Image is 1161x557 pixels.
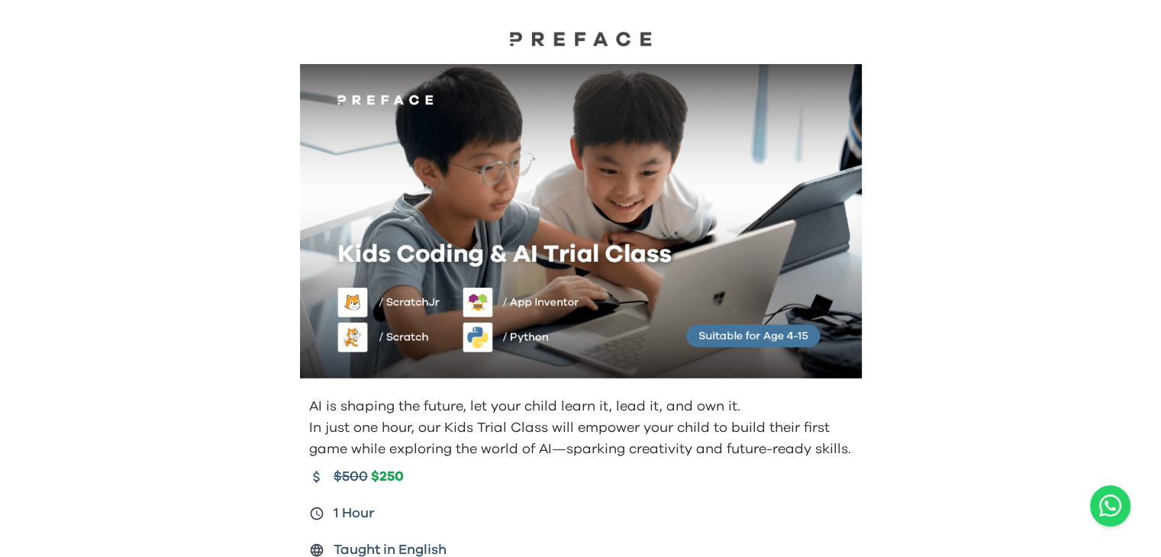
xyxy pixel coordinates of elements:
[505,31,657,47] img: Preface Logo
[1090,485,1130,526] button: Open WhatsApp chat
[1090,485,1130,526] a: Chat with us on WhatsApp
[309,417,856,460] p: In just one hour, our Kids Trial Class will empower your child to build their first game while ex...
[334,466,368,488] span: $500
[371,468,404,486] span: $250
[300,64,862,379] img: Kids learning to code
[505,31,657,52] a: Preface Logo
[309,396,856,417] p: AI is shaping the future, let your child learn it, lead it, and own it.
[334,503,375,524] span: 1 Hour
